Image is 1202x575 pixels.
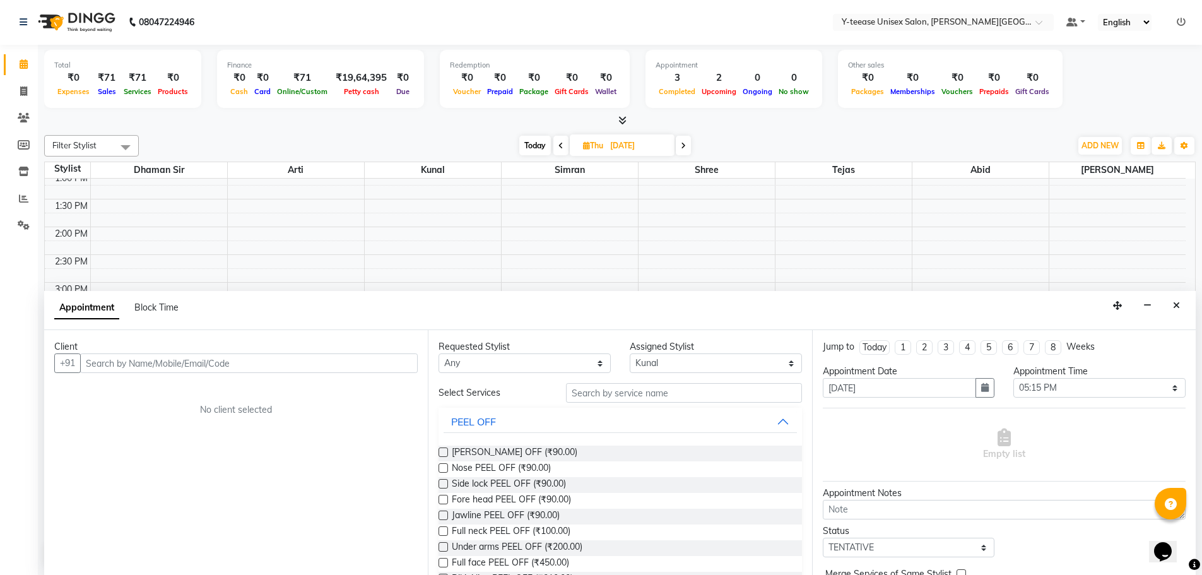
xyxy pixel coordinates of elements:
div: ₹0 [976,71,1012,85]
span: No show [775,87,812,96]
div: 2 [698,71,739,85]
div: ₹0 [54,71,93,85]
div: Appointment [656,60,812,71]
div: ₹71 [274,71,331,85]
span: Expenses [54,87,93,96]
div: Weeks [1066,340,1095,353]
div: 0 [739,71,775,85]
div: Stylist [45,162,90,175]
div: ₹71 [121,71,155,85]
div: ₹0 [484,71,516,85]
iframe: chat widget [1149,525,1189,562]
div: 1:30 PM [52,199,90,213]
span: Gift Cards [1012,87,1052,96]
span: Jawline PEEL OFF (₹90.00) [452,509,560,525]
li: 7 [1023,340,1040,355]
span: Upcoming [698,87,739,96]
span: tejas [775,162,912,178]
span: Full neck PEEL OFF (₹100.00) [452,525,570,540]
span: Appointment [54,297,119,319]
span: Today [519,136,551,155]
li: 6 [1002,340,1018,355]
div: 3 [656,71,698,85]
span: Cash [227,87,251,96]
div: Appointment Time [1013,365,1186,378]
input: Search by service name [566,383,802,403]
span: Products [155,87,191,96]
div: Finance [227,60,414,71]
span: Block Time [134,302,179,313]
div: Other sales [848,60,1052,71]
div: ₹0 [887,71,938,85]
span: Thu [580,141,606,150]
div: Jump to [823,340,854,353]
li: 2 [916,340,933,355]
span: Petty cash [341,87,382,96]
span: Due [393,87,413,96]
input: Search by Name/Mobile/Email/Code [80,353,418,373]
div: ₹0 [1012,71,1052,85]
li: 1 [895,340,911,355]
span: Services [121,87,155,96]
button: ADD NEW [1078,137,1122,155]
span: Shree [639,162,775,178]
span: Wallet [592,87,620,96]
div: ₹0 [251,71,274,85]
span: Voucher [450,87,484,96]
div: Appointment Notes [823,487,1186,500]
span: Package [516,87,551,96]
span: Prepaids [976,87,1012,96]
li: 8 [1045,340,1061,355]
div: 3:00 PM [52,283,90,296]
span: Ongoing [739,87,775,96]
div: No client selected [85,403,387,417]
div: 0 [775,71,812,85]
img: logo [32,4,119,40]
div: ₹0 [551,71,592,85]
div: ₹0 [848,71,887,85]
li: 4 [959,340,975,355]
div: Today [863,341,887,354]
div: 2:00 PM [52,227,90,240]
span: Prepaid [484,87,516,96]
input: yyyy-mm-dd [823,378,977,398]
input: 2025-09-04 [606,136,669,155]
div: ₹0 [155,71,191,85]
div: Appointment Date [823,365,995,378]
div: PEEL OFF [451,414,496,429]
span: Under arms PEEL OFF (₹200.00) [452,540,582,556]
div: ₹71 [93,71,121,85]
div: ₹0 [592,71,620,85]
span: Packages [848,87,887,96]
span: Fore head PEEL OFF (₹90.00) [452,493,571,509]
b: 08047224946 [139,4,194,40]
span: Empty list [983,429,1025,461]
div: 1:00 PM [52,172,90,185]
div: Requested Stylist [439,340,611,353]
span: [PERSON_NAME] [1049,162,1186,178]
span: Simran [502,162,638,178]
div: Select Services [429,386,557,400]
span: Filter Stylist [52,140,97,150]
span: Nose PEEL OFF (₹90.00) [452,461,551,477]
span: Completed [656,87,698,96]
button: PEEL OFF [444,410,796,433]
span: Sales [95,87,119,96]
button: +91 [54,353,81,373]
div: ₹0 [938,71,976,85]
button: Close [1167,296,1186,316]
div: ₹0 [392,71,414,85]
div: ₹19,64,395 [331,71,392,85]
span: Vouchers [938,87,976,96]
span: Online/Custom [274,87,331,96]
div: Redemption [450,60,620,71]
span: ADD NEW [1081,141,1119,150]
span: Arti [228,162,364,178]
div: 2:30 PM [52,255,90,268]
div: Assigned Stylist [630,340,802,353]
span: Memberships [887,87,938,96]
div: Client [54,340,418,353]
span: Gift Cards [551,87,592,96]
span: Dhaman Sir [91,162,227,178]
span: Kunal [365,162,501,178]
